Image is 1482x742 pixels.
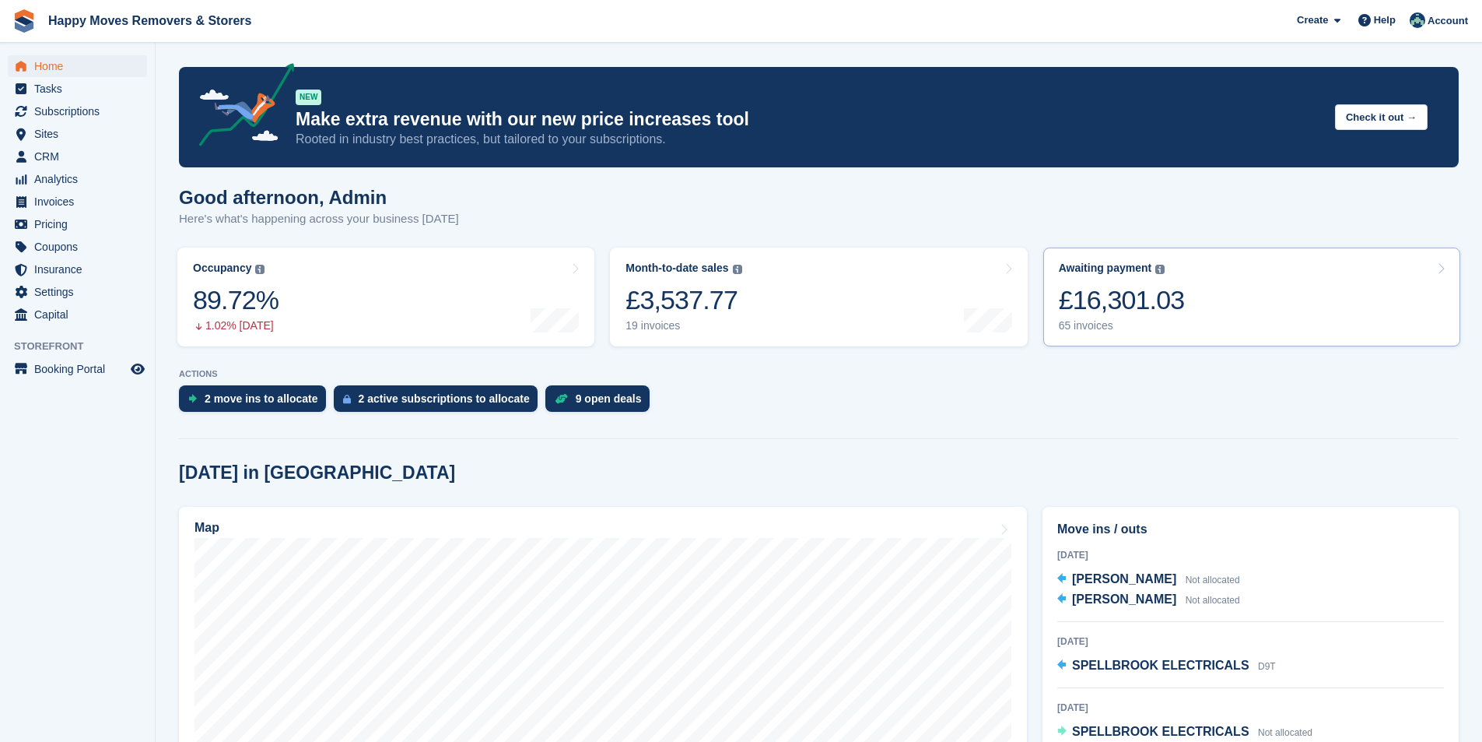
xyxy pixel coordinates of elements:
[8,146,147,167] a: menu
[205,392,318,405] div: 2 move ins to allocate
[8,213,147,235] a: menu
[1057,520,1444,539] h2: Move ins / outs
[34,358,128,380] span: Booking Portal
[1186,595,1240,606] span: Not allocated
[34,55,128,77] span: Home
[8,236,147,258] a: menu
[1057,570,1240,590] a: [PERSON_NAME] Not allocated
[34,213,128,235] span: Pricing
[1072,725,1249,738] span: SPELLBROOK ELECTRICALS
[34,236,128,258] span: Coupons
[625,262,728,275] div: Month-to-date sales
[1059,262,1152,275] div: Awaiting payment
[343,394,351,404] img: active_subscription_to_allocate_icon-d502201f5373d7db506a760aba3b589e785aa758c864c3986d89f69b8ff3...
[1059,319,1185,332] div: 65 invoices
[34,123,128,145] span: Sites
[34,258,128,280] span: Insurance
[296,90,321,105] div: NEW
[625,319,741,332] div: 19 invoices
[296,108,1323,131] p: Make extra revenue with our new price increases tool
[8,304,147,325] a: menu
[1043,248,1460,346] a: Awaiting payment £16,301.03 65 invoices
[255,265,265,274] img: icon-info-grey-7440780725fd019a000dd9b08b2336e03edf1995a4989e88bcd33f0948082b44.svg
[1428,13,1468,29] span: Account
[625,284,741,316] div: £3,537.77
[1186,575,1240,586] span: Not allocated
[186,63,295,152] img: price-adjustments-announcement-icon-8257ccfd72463d97f412b2fc003d46551f7dbcb40ab6d574587a9cd5c0d94...
[34,191,128,213] span: Invoices
[1258,727,1312,738] span: Not allocated
[1297,12,1328,28] span: Create
[296,131,1323,148] p: Rooted in industry best practices, but tailored to your subscriptions.
[193,284,279,316] div: 89.72%
[1258,661,1276,672] span: D9T
[8,100,147,122] a: menu
[34,304,128,325] span: Capital
[8,78,147,100] a: menu
[1057,548,1444,562] div: [DATE]
[42,8,258,33] a: Happy Moves Removers & Storers
[576,392,642,405] div: 9 open deals
[8,123,147,145] a: menu
[128,360,147,378] a: Preview store
[1374,12,1396,28] span: Help
[34,168,128,190] span: Analytics
[179,210,459,228] p: Here's what's happening across your business [DATE]
[1059,284,1185,316] div: £16,301.03
[179,385,334,420] a: 2 move ins to allocate
[1072,659,1249,672] span: SPELLBROOK ELECTRICALS
[193,319,279,332] div: 1.02% [DATE]
[1335,104,1428,130] button: Check it out →
[12,9,36,33] img: stora-icon-8386f47178a22dfd0bd8f6a31ec36ba5ce8667c1dd55bd0f319d3a0aa187defe.svg
[188,394,197,403] img: move_ins_to_allocate_icon-fdf77a2bb77ea45bf5b3d319d69a93e2d87916cf1d5bf7949dd705db3b84f3ca.svg
[179,187,459,208] h1: Good afternoon, Admin
[1155,265,1165,274] img: icon-info-grey-7440780725fd019a000dd9b08b2336e03edf1995a4989e88bcd33f0948082b44.svg
[545,385,657,420] a: 9 open deals
[8,168,147,190] a: menu
[1057,635,1444,649] div: [DATE]
[8,191,147,213] a: menu
[8,281,147,303] a: menu
[555,393,568,404] img: deal-1b604bf984904fb50ccaf53a9ad4b4a5d6e5aea283cecdc64d6e3604feb123c2.svg
[1057,701,1444,715] div: [DATE]
[8,55,147,77] a: menu
[1072,593,1176,606] span: [PERSON_NAME]
[1057,656,1276,677] a: SPELLBROOK ELECTRICALS D9T
[1072,572,1176,586] span: [PERSON_NAME]
[8,258,147,280] a: menu
[194,521,219,535] h2: Map
[34,78,128,100] span: Tasks
[177,248,594,346] a: Occupancy 89.72% 1.02% [DATE]
[179,462,455,484] h2: [DATE] in [GEOGRAPHIC_DATA]
[8,358,147,380] a: menu
[610,248,1027,346] a: Month-to-date sales £3,537.77 19 invoices
[34,281,128,303] span: Settings
[34,100,128,122] span: Subscriptions
[334,385,545,420] a: 2 active subscriptions to allocate
[14,339,155,354] span: Storefront
[1410,12,1425,28] img: Admin
[359,392,530,405] div: 2 active subscriptions to allocate
[179,369,1459,379] p: ACTIONS
[733,265,742,274] img: icon-info-grey-7440780725fd019a000dd9b08b2336e03edf1995a4989e88bcd33f0948082b44.svg
[34,146,128,167] span: CRM
[193,262,251,275] div: Occupancy
[1057,590,1240,610] a: [PERSON_NAME] Not allocated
